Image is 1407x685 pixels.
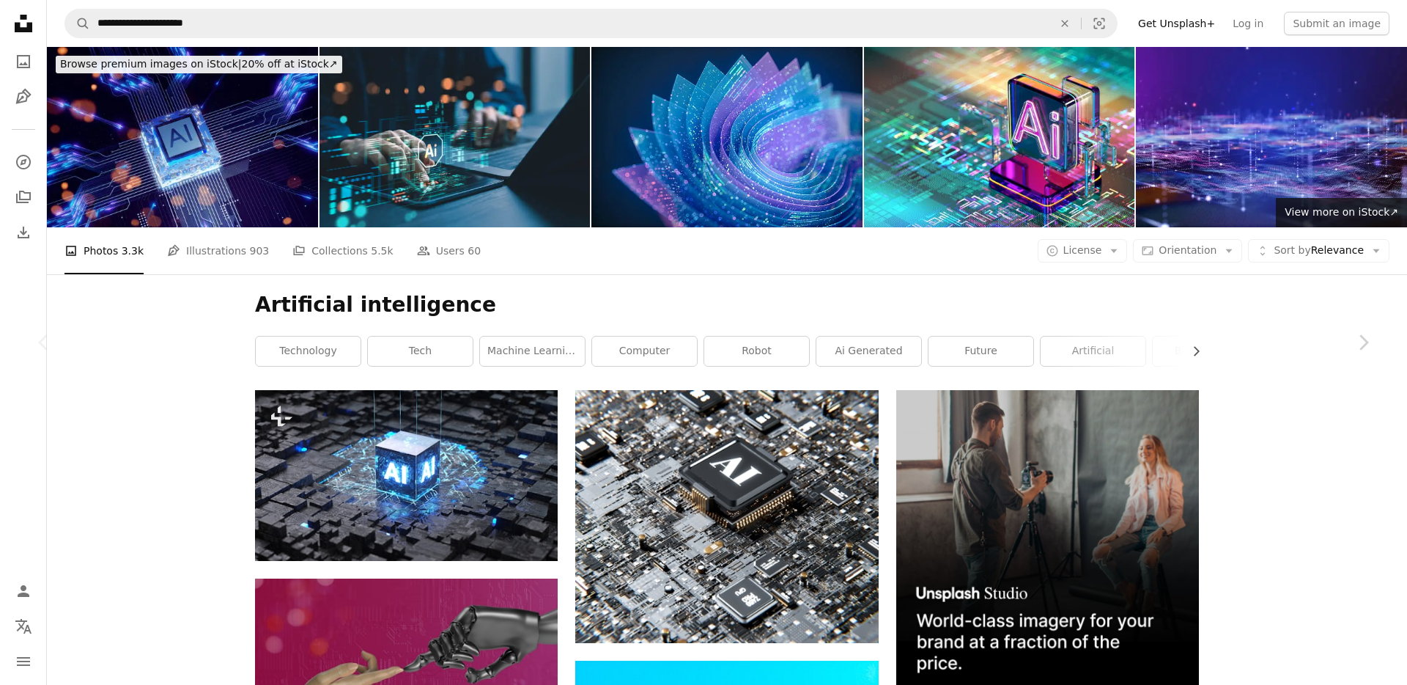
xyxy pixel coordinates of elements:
img: Digital abstract CPU. AI - Artificial Intelligence and machine learning concept [864,47,1135,227]
button: Language [9,612,38,641]
a: Photos [9,47,38,76]
img: AI, Artificial Intelligence concept,3d rendering,conceptual image. [255,390,558,560]
a: a computer chip with the letter a on top of it [575,510,878,523]
span: 5.5k [371,243,393,259]
a: background [1153,337,1258,366]
a: AI, Artificial Intelligence concept,3d rendering,conceptual image. [255,469,558,482]
a: Collections [9,183,38,212]
span: 903 [250,243,270,259]
img: Futuristic digital geology terrain, digital data telemetry and engineer topography with contour l... [1136,47,1407,227]
button: Clear [1049,10,1081,37]
h1: Artificial intelligence [255,292,1199,318]
img: a computer chip with the letter a on top of it [575,390,878,643]
form: Find visuals sitewide [64,9,1118,38]
span: Orientation [1159,244,1216,256]
a: Collections 5.5k [292,227,393,274]
a: Get Unsplash+ [1129,12,1224,35]
span: View more on iStock ↗ [1285,206,1398,218]
a: ai generated [816,337,921,366]
span: Sort by [1274,244,1310,256]
a: Illustrations [9,82,38,111]
span: License [1063,244,1102,256]
a: technology [256,337,361,366]
a: Log in [1224,12,1272,35]
a: machine learning [480,337,585,366]
a: View more on iStock↗ [1276,198,1407,227]
span: Relevance [1274,243,1364,258]
button: Orientation [1133,239,1242,263]
a: Download History [9,218,38,247]
span: 60 [468,243,481,259]
a: two hands touching each other in front of a pink background [255,656,558,670]
button: Submit an image [1284,12,1389,35]
a: Illustrations 903 [167,227,269,274]
button: License [1038,239,1128,263]
a: artificial [1041,337,1145,366]
button: Sort byRelevance [1248,239,1389,263]
img: Agentic AI Interface with Layered Data Visualization [591,47,863,227]
a: Browse premium images on iStock|20% off at iStock↗ [47,47,351,82]
a: robot [704,337,809,366]
a: future [928,337,1033,366]
a: Users 60 [417,227,481,274]
img: AI Chips at the Core of Modern Devices [47,47,318,227]
button: scroll list to the right [1183,337,1199,366]
a: Next [1319,272,1407,413]
span: Browse premium images on iStock | [60,58,241,70]
img: Humans are using laptops and computers to interact with AI, helping them create, code, train AI, ... [320,47,591,227]
a: Log in / Sign up [9,576,38,606]
a: Explore [9,147,38,177]
button: Menu [9,647,38,676]
a: computer [592,337,697,366]
span: 20% off at iStock ↗ [60,58,338,70]
button: Search Unsplash [65,10,90,37]
a: tech [368,337,473,366]
button: Visual search [1082,10,1117,37]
